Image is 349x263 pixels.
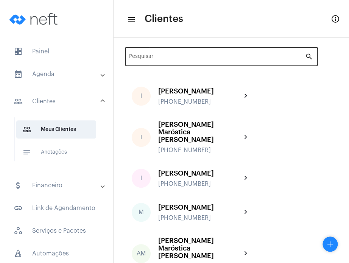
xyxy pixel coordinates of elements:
mat-icon: sidenav icon [14,181,23,190]
mat-expansion-panel-header: sidenav iconFinanceiro [5,176,113,195]
mat-icon: chevron_right [241,133,251,142]
span: Serviços e Pacotes [8,222,106,240]
span: Link de Agendamento [8,199,106,217]
div: [PERSON_NAME] Maróstica [PERSON_NAME] [158,121,241,143]
mat-icon: Info [331,14,340,23]
img: logo-neft-novo-2.png [6,4,63,34]
mat-panel-title: Clientes [14,97,101,106]
div: [PHONE_NUMBER] [158,215,241,221]
span: Anotações [16,143,96,161]
mat-expansion-panel-header: sidenav iconClientes [5,89,113,114]
mat-icon: search [305,52,314,61]
div: [PERSON_NAME] Maróstica [PERSON_NAME] [158,237,241,260]
span: Meus Clientes [16,120,96,139]
mat-icon: chevron_right [241,174,251,183]
span: Painel [8,42,106,61]
div: [PERSON_NAME] [158,87,241,95]
span: sidenav icon [14,249,23,258]
mat-icon: chevron_right [241,208,251,217]
input: Pesquisar [129,55,305,61]
div: [PHONE_NUMBER] [158,98,241,105]
div: I [132,87,151,106]
div: AM [132,244,151,263]
mat-expansion-panel-header: sidenav iconAgenda [5,65,113,83]
mat-icon: sidenav icon [14,204,23,213]
mat-panel-title: Agenda [14,70,101,79]
div: [PERSON_NAME] [158,204,241,211]
mat-icon: sidenav icon [127,15,135,24]
mat-icon: chevron_right [241,92,251,101]
mat-icon: sidenav icon [22,148,31,157]
span: sidenav icon [14,47,23,56]
button: Info [328,11,343,26]
mat-icon: chevron_right [241,249,251,258]
div: [PHONE_NUMBER] [158,181,241,187]
mat-icon: sidenav icon [14,97,23,106]
div: [PHONE_NUMBER] [158,147,241,154]
div: sidenav iconClientes [5,114,113,172]
mat-icon: sidenav icon [14,70,23,79]
div: M [132,203,151,222]
mat-icon: sidenav icon [22,125,31,134]
span: sidenav icon [14,226,23,235]
div: I [132,128,151,147]
mat-panel-title: Financeiro [14,181,101,190]
span: Automações [8,244,106,263]
div: [PERSON_NAME] [158,170,241,177]
span: Clientes [145,13,183,25]
mat-icon: add [326,240,335,249]
div: I [132,169,151,188]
